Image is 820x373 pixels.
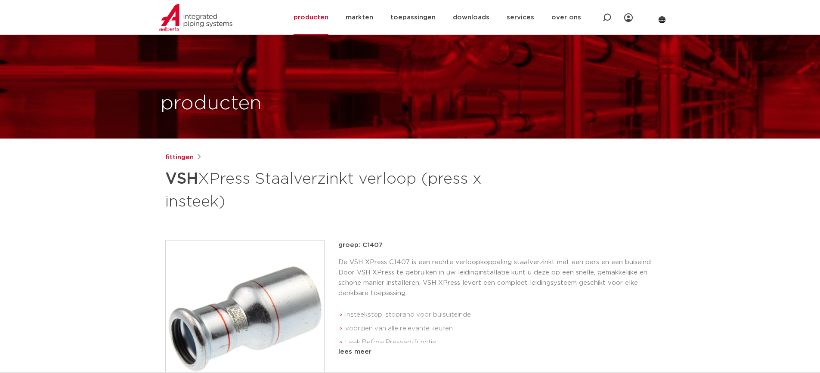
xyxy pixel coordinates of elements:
[345,322,655,336] li: voorzien van alle relevante keuren
[165,166,489,213] h1: XPress Staalverzinkt verloop (press x insteek)
[165,171,198,187] strong: VSH
[338,257,655,299] p: De VSH XPress C1407 is een rechte verloopkoppeling staalverzinkt met een pers en een buiseind. Do...
[161,90,262,117] h1: producten
[345,336,655,349] li: Leak Before Pressed-functie
[338,347,655,357] div: lees meer
[345,308,655,322] li: insteekstop: stoprand voor buisuiteinde
[338,240,655,250] p: groep: C1407
[165,152,194,163] a: fittingen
